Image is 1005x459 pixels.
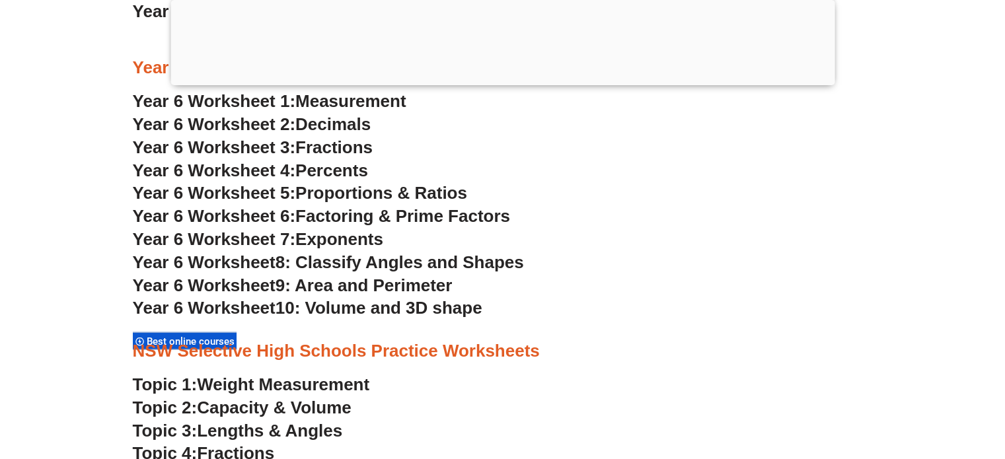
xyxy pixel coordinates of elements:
span: Year 6 Worksheet 4: [133,160,296,180]
h3: NSW Selective High Schools Practice Worksheets [133,340,873,363]
span: Year 6 Worksheet 6: [133,206,296,226]
a: Year 6 Worksheet 3:Fractions [133,137,373,157]
span: Lengths & Angles [197,421,342,441]
span: Year 6 Worksheet 1: [133,91,296,111]
span: 9: Area and Perimeter [276,275,453,295]
span: Capacity & Volume [197,398,351,417]
a: Year 6 Worksheet 6:Factoring & Prime Factors [133,206,510,226]
a: Year 6 Worksheet 7:Exponents [133,229,383,249]
span: Year 6 Worksheet 2: [133,114,296,134]
span: 8: Classify Angles and Shapes [276,252,524,272]
span: Topic 1: [133,374,198,394]
span: Topic 2: [133,398,198,417]
span: Year 6 Worksheet 3: [133,137,296,157]
div: Best online courses [133,332,237,350]
a: Year 6 Worksheet 4:Percents [133,160,368,180]
a: Topic 1:Weight Measurement [133,374,370,394]
span: Fractions [295,137,373,157]
span: Factoring & Prime Factors [295,206,510,226]
a: Year 6 Worksheet 2:Decimals [133,114,371,134]
a: Year 6 Worksheet 5:Proportions & Ratios [133,183,467,203]
span: Year 6 Worksheet [133,252,276,272]
span: Exponents [295,229,383,249]
span: Year 6 Worksheet [133,298,276,318]
span: Year 6 Worksheet 5: [133,183,296,203]
a: Year 6 Worksheet9: Area and Perimeter [133,275,453,295]
span: Percents [295,160,368,180]
span: Best online courses [147,335,239,347]
span: Year 6 Worksheet 7: [133,229,296,249]
span: 10: Volume and 3D shape [276,298,482,318]
span: Year 6 Worksheet [133,275,276,295]
a: Year 6 Worksheet10: Volume and 3D shape [133,298,482,318]
a: Topic 3:Lengths & Angles [133,421,343,441]
a: Year 6 Worksheet 1:Measurement [133,91,406,111]
span: Decimals [295,114,371,134]
a: Topic 2:Capacity & Volume [133,398,352,417]
a: Year 6 Worksheet8: Classify Angles and Shapes [133,252,524,272]
a: Year 5 Worksheet 10: Fractions [133,1,387,21]
iframe: Chat Widget [785,310,1005,459]
span: Weight Measurement [197,374,369,394]
span: Proportions & Ratios [295,183,467,203]
span: Topic 3: [133,421,198,441]
h3: Year 6 Math Worksheets [133,57,873,79]
span: Measurement [295,91,406,111]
